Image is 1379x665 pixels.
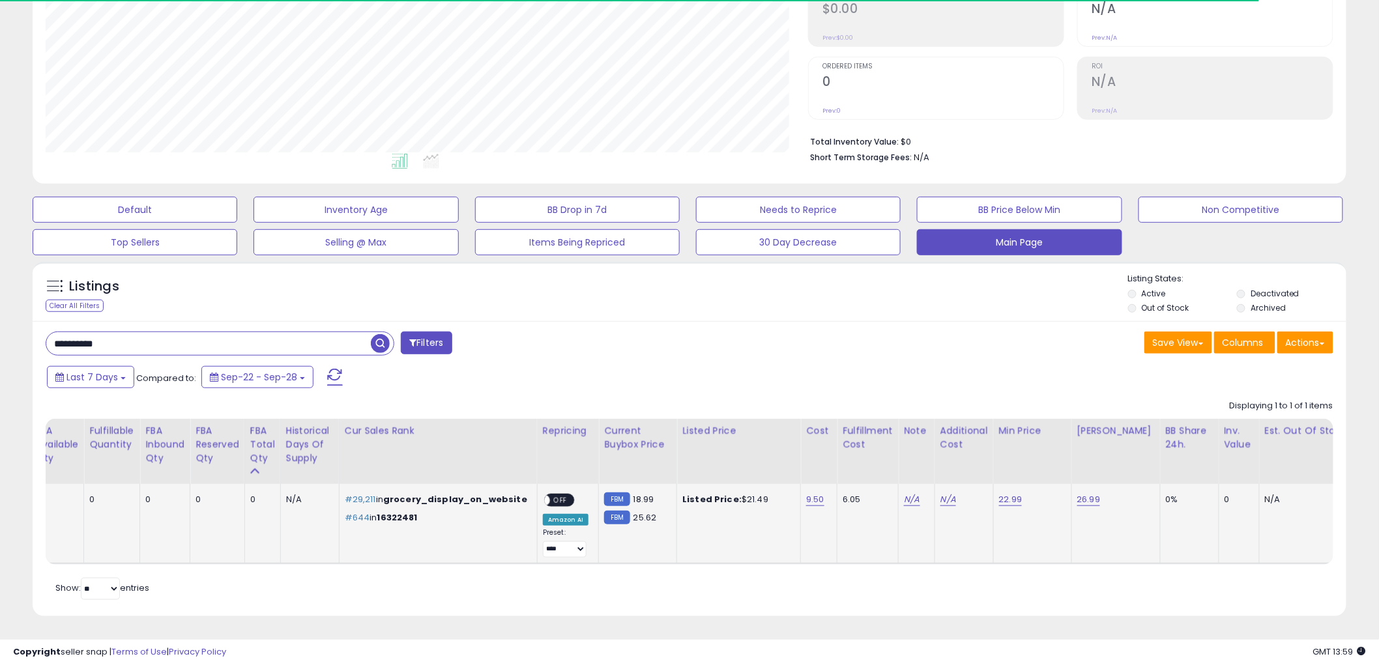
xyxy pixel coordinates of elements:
[1077,493,1101,506] a: 26.99
[221,371,297,384] span: Sep-22 - Sep-28
[1277,332,1333,354] button: Actions
[810,133,1324,149] li: $0
[1251,302,1286,313] label: Archived
[999,424,1066,438] div: Min Price
[543,528,588,558] div: Preset:
[33,197,237,223] button: Default
[696,229,901,255] button: 30 Day Decrease
[1166,494,1209,505] div: 0%
[1139,197,1343,223] button: Non Competitive
[940,424,988,451] div: Additional Cost
[345,494,527,505] p: in
[604,511,630,524] small: FBM
[822,107,841,115] small: Prev: 0
[999,493,1023,506] a: 22.99
[940,493,956,506] a: N/A
[1142,288,1166,299] label: Active
[543,424,593,438] div: Repricing
[136,372,196,384] span: Compared to:
[250,494,270,505] div: 0
[1142,302,1189,313] label: Out of Stock
[1092,74,1333,92] h2: N/A
[69,277,119,296] h5: Listings
[36,424,78,465] div: FBA Available Qty
[806,424,832,438] div: Cost
[696,197,901,223] button: Needs to Reprice
[169,645,226,658] a: Privacy Policy
[914,151,929,163] span: N/A
[401,332,452,354] button: Filters
[345,512,527,524] p: in
[550,495,571,506] span: OFF
[682,493,742,505] b: Listed Price:
[1225,494,1249,505] div: 0
[810,136,899,147] b: Total Inventory Value:
[1251,288,1299,299] label: Deactivated
[1092,107,1117,115] small: Prev: N/A
[345,511,370,524] span: #644
[377,511,418,524] span: 16322481
[822,74,1064,92] h2: 0
[604,492,630,506] small: FBM
[13,645,61,658] strong: Copyright
[46,300,104,312] div: Clear All Filters
[383,493,527,505] span: grocery_display_on_website
[33,229,237,255] button: Top Sellers
[904,424,929,438] div: Note
[843,424,893,451] div: Fulfillment Cost
[917,229,1122,255] button: Main Page
[1225,424,1254,451] div: Inv. value
[543,514,588,526] div: Amazon AI
[201,366,313,388] button: Sep-22 - Sep-28
[196,424,239,465] div: FBA Reserved Qty
[1092,34,1117,42] small: Prev: N/A
[633,493,654,505] span: 18.99
[36,494,74,505] div: 0
[286,494,329,505] div: N/A
[345,493,376,505] span: #29,211
[66,371,118,384] span: Last 7 Days
[806,493,824,506] a: 9.50
[89,494,130,505] div: 0
[111,645,167,658] a: Terms of Use
[1077,424,1155,438] div: [PERSON_NAME]
[145,424,184,465] div: FBA inbound Qty
[47,366,134,388] button: Last 7 Days
[286,424,334,465] div: Historical Days Of Supply
[145,494,180,505] div: 0
[254,197,458,223] button: Inventory Age
[822,1,1064,19] h2: $0.00
[13,646,226,658] div: seller snap | |
[55,582,149,594] span: Show: entries
[89,424,134,451] div: Fulfillable Quantity
[822,34,853,42] small: Prev: $0.00
[682,494,791,505] div: $21.49
[1144,332,1212,354] button: Save View
[196,494,235,505] div: 0
[633,511,657,524] span: 25.62
[682,424,795,438] div: Listed Price
[1128,273,1346,285] p: Listing States:
[1223,336,1264,349] span: Columns
[475,197,680,223] button: BB Drop in 7d
[1230,400,1333,412] div: Displaying 1 to 1 of 1 items
[1166,424,1213,451] div: BB Share 24h.
[1092,63,1333,70] span: ROI
[843,494,888,505] div: 6.05
[1092,1,1333,19] h2: N/A
[254,229,458,255] button: Selling @ Max
[1214,332,1275,354] button: Columns
[475,229,680,255] button: Items Being Repriced
[250,424,275,465] div: FBA Total Qty
[904,493,920,506] a: N/A
[345,424,532,438] div: Cur Sales Rank
[822,63,1064,70] span: Ordered Items
[1265,494,1379,505] p: N/A
[810,152,912,163] b: Short Term Storage Fees:
[917,197,1122,223] button: BB Price Below Min
[604,424,671,451] div: Current Buybox Price
[1313,645,1366,658] span: 2025-10-8 13:59 GMT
